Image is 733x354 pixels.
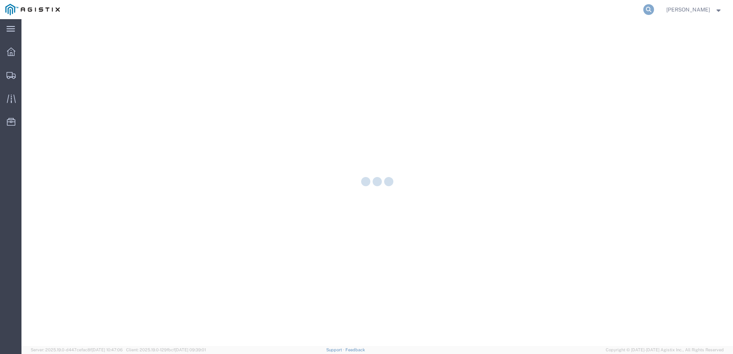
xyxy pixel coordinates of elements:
span: [DATE] 10:47:06 [92,347,123,352]
span: [DATE] 09:39:01 [175,347,206,352]
a: Support [326,347,345,352]
img: logo [5,4,60,15]
span: Copyright © [DATE]-[DATE] Agistix Inc., All Rights Reserved [606,347,724,353]
span: Justin Chao [666,5,710,14]
button: [PERSON_NAME] [666,5,723,14]
span: Server: 2025.19.0-d447cefac8f [31,347,123,352]
span: Client: 2025.19.0-129fbcf [126,347,206,352]
a: Feedback [345,347,365,352]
